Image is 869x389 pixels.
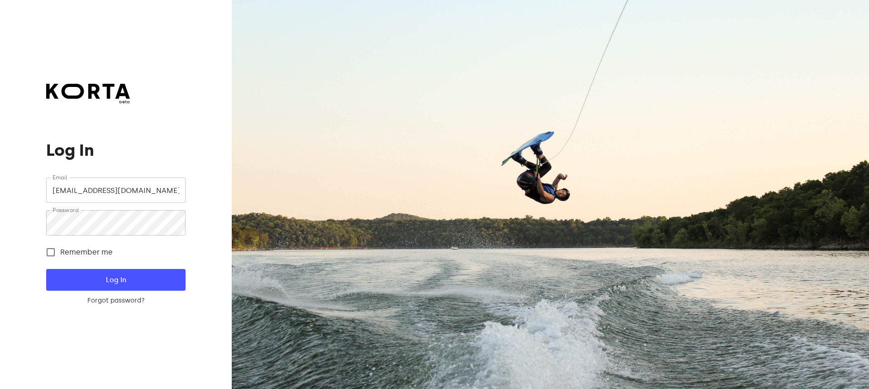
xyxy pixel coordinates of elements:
a: Forgot password? [46,296,185,305]
span: Log In [61,274,171,286]
img: Korta [46,84,130,99]
button: Log In [46,269,185,291]
a: beta [46,84,130,105]
span: Remember me [60,247,113,258]
span: beta [46,99,130,105]
h1: Log In [46,141,185,159]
